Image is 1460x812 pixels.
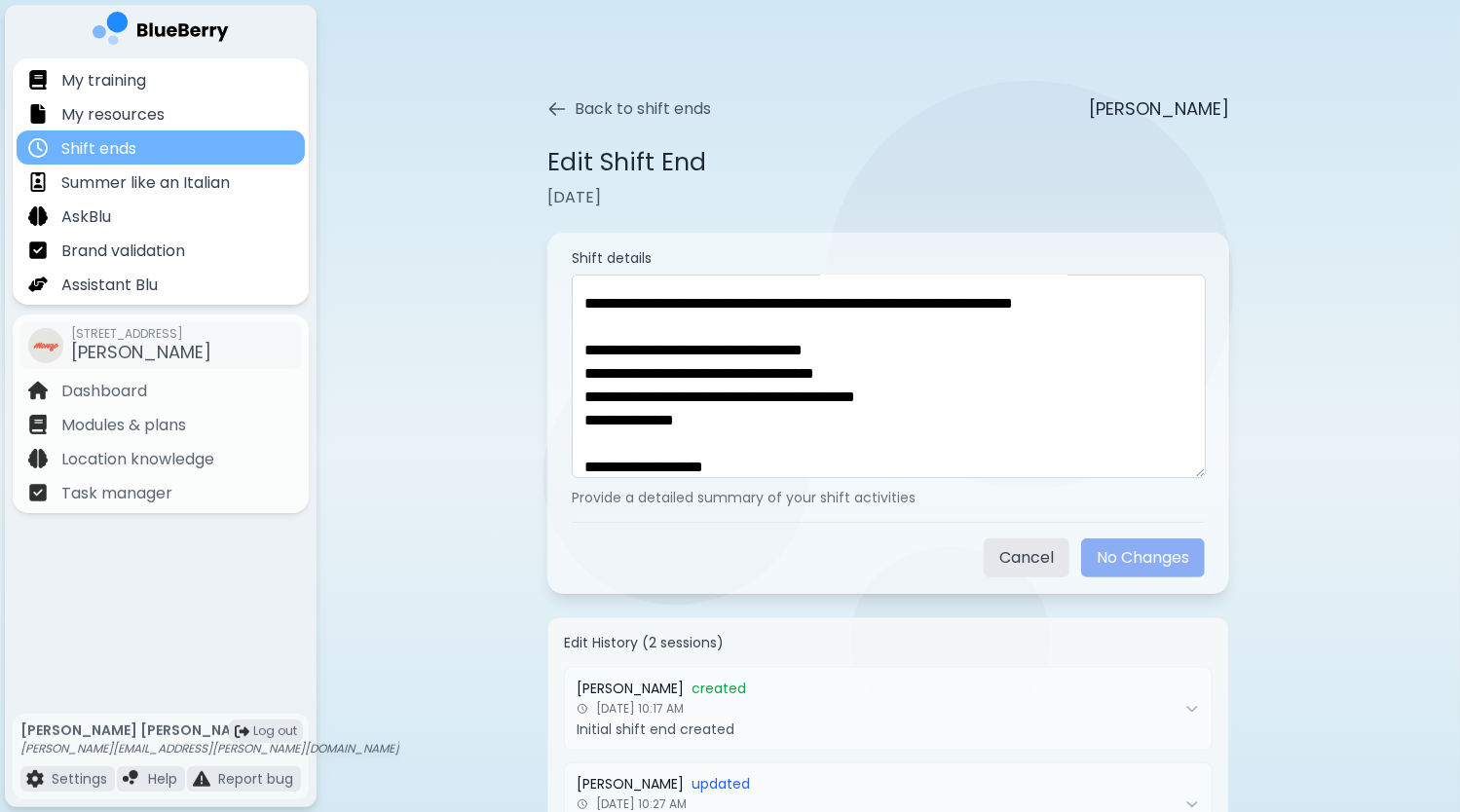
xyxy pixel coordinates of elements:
p: My resources [61,103,165,127]
p: Location knowledge [61,448,214,471]
span: updated [692,775,750,793]
span: created [692,680,746,697]
p: Report bug [218,770,293,788]
img: file icon [26,770,44,788]
h4: Edit History ( 2 sessions ) [564,634,1213,651]
img: file icon [28,206,48,226]
p: [PERSON_NAME][EMAIL_ADDRESS][PERSON_NAME][DOMAIN_NAME] [20,741,399,757]
img: file icon [28,449,48,468]
p: Initial shift end created [577,720,1177,738]
p: AskBlu [61,205,111,229]
img: file icon [193,770,210,788]
button: No Changes [1081,538,1205,577]
img: file icon [28,104,48,124]
img: file icon [28,381,48,400]
p: [DATE] [547,186,1229,209]
img: file icon [28,275,48,294]
p: Brand validation [61,240,185,263]
img: file icon [28,70,48,90]
span: [PERSON_NAME] [71,340,211,364]
p: Dashboard [61,380,147,403]
span: Log out [253,723,297,739]
p: Task manager [61,482,172,505]
h1: Edit Shift End [547,146,706,178]
img: company thumbnail [28,328,63,363]
p: Help [148,770,177,788]
span: [STREET_ADDRESS] [71,326,211,342]
button: Back to shift ends [547,97,711,121]
img: company logo [93,12,229,52]
p: Settings [52,770,107,788]
p: Shift ends [61,137,136,161]
img: file icon [28,172,48,192]
label: Shift details [572,249,1205,267]
span: [DATE] 10:27 AM [596,796,687,812]
p: Modules & plans [61,414,186,437]
img: file icon [28,415,48,434]
p: Summer like an Italian [61,171,230,195]
img: logout [235,724,249,739]
img: file icon [28,240,48,260]
span: [DATE] 10:17 AM [596,701,684,717]
button: Cancel [984,538,1069,577]
img: file icon [123,770,140,788]
p: Provide a detailed summary of your shift activities [572,489,1205,506]
span: [PERSON_NAME] [577,680,684,697]
p: Assistant Blu [61,274,158,297]
span: [PERSON_NAME] [577,775,684,793]
p: My training [61,69,146,92]
img: file icon [28,483,48,502]
img: file icon [28,138,48,158]
p: [PERSON_NAME] [1089,95,1229,123]
p: [PERSON_NAME] [PERSON_NAME] [20,721,399,739]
